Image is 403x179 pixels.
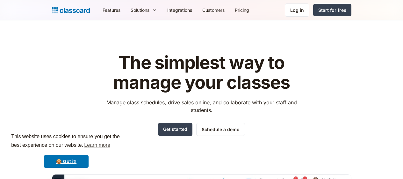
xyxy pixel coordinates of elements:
a: home [52,6,90,15]
span: This website uses cookies to ensure you get the best experience on our website. [11,133,121,150]
a: Log in [285,4,309,17]
div: cookieconsent [5,127,127,174]
a: Integrations [162,3,197,17]
div: Solutions [126,3,162,17]
a: Schedule a demo [196,123,245,136]
h1: The simplest way to manage your classes [100,53,303,92]
div: Log in [290,7,304,13]
a: Start for free [313,4,351,16]
div: Solutions [131,7,149,13]
div: Start for free [318,7,346,13]
a: learn more about cookies [83,140,111,150]
p: Manage class schedules, drive sales online, and collaborate with your staff and students. [100,99,303,114]
a: dismiss cookie message [44,155,89,168]
a: Get started [158,123,192,136]
a: Features [97,3,126,17]
a: Pricing [230,3,254,17]
a: Customers [197,3,230,17]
